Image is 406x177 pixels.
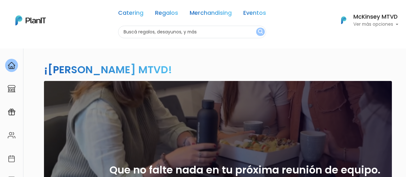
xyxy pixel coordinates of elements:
img: people-662611757002400ad9ed0e3c099ab2801c6687ba6c219adb57efc949bc21e19d.svg [8,131,15,139]
input: Buscá regalos, desayunos, y más [118,26,266,38]
img: campaigns-02234683943229c281be62815700db0a1741e53638e28bf9629b52c665b00959.svg [8,108,15,116]
h6: McKinsey MTVD [353,14,398,20]
h2: Que no falte nada en tu próxima reunión de equipo. [109,164,380,176]
a: Merchandising [190,10,232,18]
img: marketplace-4ceaa7011d94191e9ded77b95e3339b90024bf715f7c57f8cf31f2d8c509eaba.svg [8,85,15,93]
img: PlanIt Logo [15,15,46,25]
img: search_button-432b6d5273f82d61273b3651a40e1bd1b912527efae98b1b7a1b2c0702e16a8d.svg [258,29,263,35]
img: home-e721727adea9d79c4d83392d1f703f7f8bce08238fde08b1acbfd93340b81755.svg [8,62,15,69]
p: Ver más opciones [353,22,398,27]
a: Regalos [155,10,178,18]
a: Catering [118,10,143,18]
img: PlanIt Logo [337,13,351,27]
a: Eventos [243,10,266,18]
img: calendar-87d922413cdce8b2cf7b7f5f62616a5cf9e4887200fb71536465627b3292af00.svg [8,155,15,163]
button: PlanIt Logo McKinsey MTVD Ver más opciones [333,12,398,29]
h2: ¡[PERSON_NAME] MTVD! [44,62,172,77]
